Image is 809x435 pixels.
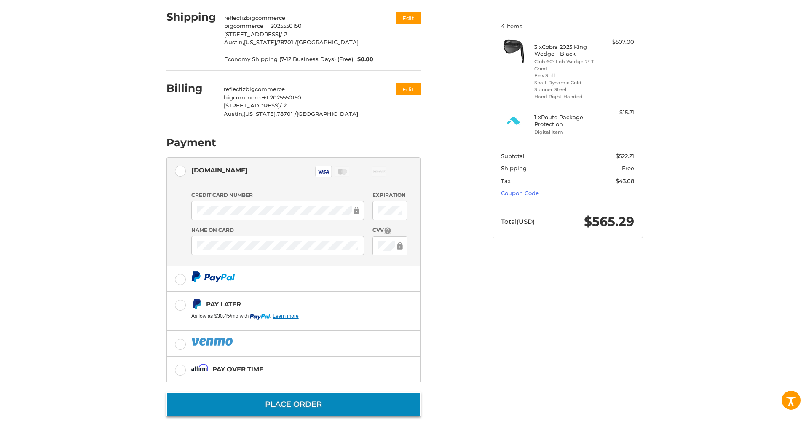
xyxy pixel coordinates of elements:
img: Affirm icon [191,364,208,374]
span: reflectiz [224,86,246,92]
label: Credit Card Number [191,191,364,199]
iframe: PayPal Message 1 [191,313,367,320]
a: Coupon Code [501,190,539,196]
h2: Shipping [166,11,216,24]
div: $15.21 [601,108,634,117]
div: [DOMAIN_NAME] [191,163,248,177]
li: Hand Right-Handed [534,93,599,100]
span: Total (USD) [501,217,535,226]
span: / 2 [280,102,287,109]
button: Edit [396,83,421,95]
h4: 1 x Route Package Protection [534,114,599,128]
span: $522.21 [616,153,634,159]
li: Shaft Dynamic Gold Spinner Steel [534,79,599,93]
span: $0.00 [353,55,373,64]
span: $565.29 [584,214,634,229]
img: PayPal icon [191,271,235,282]
span: 78701 / [277,39,297,46]
span: / 2 [280,31,287,38]
span: Tax [501,177,511,184]
h2: Billing [166,82,216,95]
span: [STREET_ADDRESS] [224,102,280,109]
span: [US_STATE], [244,110,277,117]
span: Subtotal [501,153,525,159]
div: $507.00 [601,38,634,46]
span: $43.08 [616,177,634,184]
label: Expiration [372,191,407,199]
img: PayPal icon [191,336,234,347]
h4: 3 x Cobra 2025 King Wedge - Black [534,43,599,57]
span: [GEOGRAPHIC_DATA] [297,39,359,46]
span: bigcommerce [224,22,263,29]
span: bigcommerce [246,86,285,92]
div: Pay Later [206,297,367,311]
span: reflectiz [224,14,246,21]
button: Place Order [166,392,421,416]
label: Name on Card [191,226,364,234]
div: Pay over time [212,362,263,376]
span: [GEOGRAPHIC_DATA] [297,110,358,117]
li: Digital Item [534,129,599,136]
li: Flex Stiff [534,72,599,79]
span: 78701 / [277,110,297,117]
label: CVV [372,226,407,234]
span: bigcommerce [246,14,285,21]
button: Edit [396,12,421,24]
span: Free [622,165,634,172]
span: Austin, [224,110,244,117]
span: bigcommerce [224,94,263,101]
span: Shipping [501,165,527,172]
img: Pay Later icon [191,299,202,309]
h2: Payment [166,136,216,149]
li: Club 60° Lob Wedge 7° T Grind [534,58,599,72]
span: Economy Shipping (7-12 Business Days) (Free) [224,55,353,64]
span: +1 2025550150 [263,94,301,101]
span: Austin, [224,39,244,46]
span: [US_STATE], [244,39,277,46]
span: [STREET_ADDRESS] [224,31,280,38]
h3: 4 Items [501,23,634,30]
span: +1 2025550150 [263,22,302,29]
